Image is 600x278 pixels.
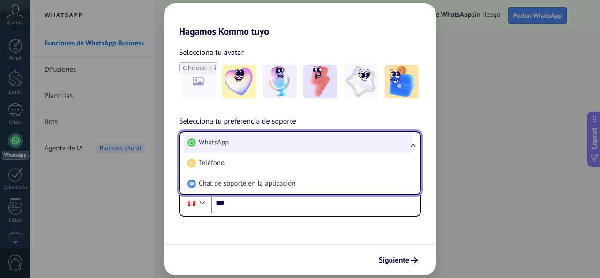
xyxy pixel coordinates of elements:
[375,252,422,268] button: Siguiente
[263,65,297,98] img: -2.jpeg
[179,116,296,128] span: Selecciona tu preferencia de soporte
[344,65,378,98] img: -4.jpeg
[199,179,295,188] span: Chat de soporte en la aplicación
[179,46,244,59] span: Selecciona tu avatar
[379,257,409,263] span: Siguiente
[303,65,337,98] img: -3.jpeg
[222,65,256,98] img: -1.jpeg
[164,3,436,37] h2: Hagamos Kommo tuyo
[199,138,229,147] span: WhatsApp
[385,65,419,98] img: -5.jpeg
[199,158,225,168] span: Teléfono
[183,193,201,213] div: Peru: + 51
